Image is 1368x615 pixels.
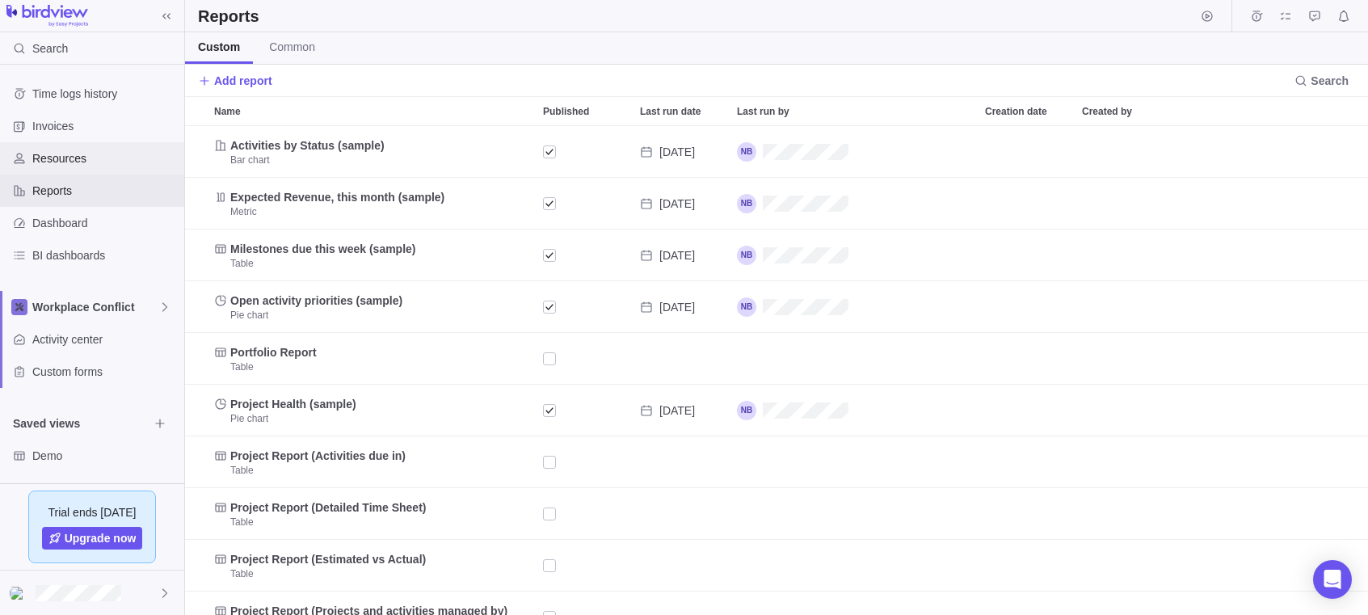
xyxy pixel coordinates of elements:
div: Name [208,126,537,178]
span: Project Report (Activities due in) [230,448,406,464]
span: Published [543,103,589,120]
div: Created by [1075,540,1324,592]
span: Upgrade now [65,530,137,546]
span: Project Health (sample) [230,396,356,412]
div: Published [537,333,633,385]
span: Open activity priorities (sample) [230,293,402,309]
div: Published [537,97,633,125]
div: Last run by [730,230,979,281]
div: Name [208,488,537,540]
span: Notifications [1332,5,1355,27]
span: Saved views [13,415,149,432]
div: Name [208,281,537,333]
div: Created by [1075,333,1324,385]
div: Name [208,385,537,436]
div: Name [208,230,537,281]
span: Search [1288,70,1355,92]
div: Last run by [730,281,979,333]
a: Upgrade now [42,527,143,550]
span: Search [1311,73,1349,89]
div: Creation date [979,540,1075,592]
div: Published [537,436,633,488]
span: Start timer [1196,5,1219,27]
span: Custom [198,39,240,55]
div: Last run date [633,540,730,592]
span: Last run date [640,103,701,120]
div: Last run by [730,178,979,230]
a: Time logs [1245,12,1268,25]
div: Published [537,540,633,592]
div: Name [208,540,537,592]
div: Published [537,178,633,230]
div: Name [208,436,537,488]
span: Aug 21 [659,144,695,160]
div: Last run by [730,488,979,540]
span: Workplace Conflict [32,299,158,315]
div: Nancy Brommell [730,126,979,177]
span: My assignments [1274,5,1297,27]
span: Name [214,103,241,120]
span: Get Started [32,480,178,496]
div: Created by [1075,97,1324,125]
div: Last run date [633,230,730,281]
span: Common [269,39,315,55]
div: Name [208,333,537,385]
div: Creation date [979,97,1075,125]
span: Table [230,464,254,477]
span: Last run by [737,103,789,120]
span: Metric [230,205,257,218]
div: Created by [1075,126,1324,178]
span: Table [230,360,254,373]
span: Expected Revenue, this month (sample) [230,189,444,205]
h2: Reports [198,5,259,27]
span: Aug 21 [659,247,695,263]
div: Published [537,281,633,333]
span: Browse views [149,412,171,435]
span: Table [230,516,254,529]
div: Last run date [633,488,730,540]
div: Last run date [633,126,730,178]
span: Table [230,567,254,580]
div: Last run date [633,281,730,333]
span: Milestones due this week (sample) [230,241,416,257]
div: Last run date [633,97,730,125]
div: Last run by [730,436,979,488]
span: Time logs history [32,86,178,102]
div: Open Intercom Messenger [1313,560,1352,599]
div: Published [537,230,633,281]
span: Reports [32,183,178,199]
span: Project Report (Detailed Time Sheet) [230,499,426,516]
div: Nancy Brommell [730,230,979,280]
div: Last run date [633,436,730,488]
a: Notifications [1332,12,1355,25]
span: Dashboard [32,215,178,231]
div: Created by [1075,488,1324,540]
span: Demo [32,448,178,464]
div: Nancy Brommell [730,281,979,332]
img: Show [10,587,29,600]
span: Resources [32,150,178,166]
div: Last run by [730,385,979,436]
div: Nancy Brommell [730,178,979,229]
div: grid [185,126,1368,615]
div: Creation date [979,436,1075,488]
span: Created by [1082,103,1132,120]
a: Custom [185,32,253,64]
div: Last run date [633,385,730,436]
div: Last run date [633,333,730,385]
div: Name [208,178,537,230]
div: Last run date [633,178,730,230]
span: Bar chart [230,154,270,166]
div: Nancy Brommell [730,385,979,436]
span: Creation date [985,103,1047,120]
span: Pie chart [230,309,268,322]
div: Creation date [979,178,1075,230]
span: Pie chart [230,412,268,425]
span: Approval requests [1303,5,1326,27]
div: Published [537,488,633,540]
div: Creation date [979,488,1075,540]
span: Aug 21 [659,196,695,212]
span: Project Report (Estimated vs Actual) [230,551,426,567]
div: Creation date [979,230,1075,281]
span: Aug 21 [659,402,695,419]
